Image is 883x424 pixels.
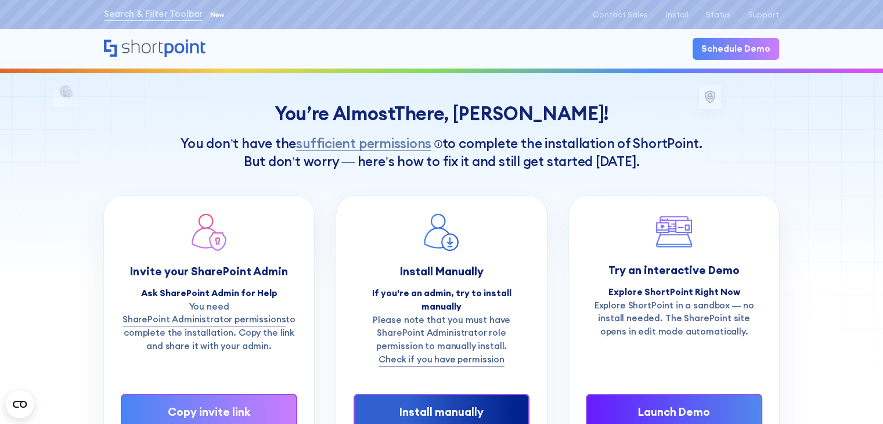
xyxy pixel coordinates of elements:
strong: If you're an admin, try to install manually [372,288,511,312]
a: Search & Filter Toolbar [104,8,203,21]
div: Schedule Demo [701,42,770,56]
a: Home [104,39,207,59]
a: Check if you have permission [379,353,504,366]
a: Install [665,10,688,19]
button: Open CMP widget [6,390,34,418]
a: Contact Sales [593,10,648,19]
iframe: Chat Widget [825,368,883,424]
h1: You don’t have the to complete the installation of ShortPoint. But don’t worry — here’s how to fi... [104,134,780,170]
strong: Explore ShortPoint Right Now [608,286,740,297]
span: There, [PERSON_NAME] [394,102,604,125]
div: Install manually [372,404,511,421]
p: Explore ShortPoint in a sandbox — no install needed. The SharePoint site opens in edit mode autom... [586,299,762,339]
a: Support [748,10,779,19]
div: You’re Almost ! [104,103,780,125]
a: Schedule Demo [693,38,779,60]
span: sufficient permissions [296,134,431,153]
strong: Ask SharePoint Admin for Help [140,288,277,299]
strong: Try an interactive Demo [608,263,740,277]
div: Launch Demo [605,404,744,421]
strong: Install Manually [399,264,483,278]
p: Please note that you must have SharePoint Administrator role permission to manually install. [354,314,529,366]
p: You need to complete the installation. Copy the link and share it with your admin. [121,300,297,353]
div: Copy invite link [140,404,279,421]
a: Status [706,10,731,19]
strong: Invite your SharePoint Admin [130,264,287,278]
a: SharePoint Administrator permissions [122,313,286,326]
